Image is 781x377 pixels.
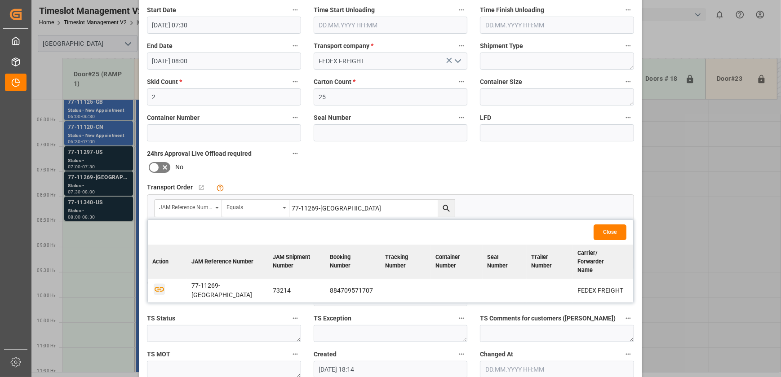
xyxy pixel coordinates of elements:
button: Close [594,224,626,240]
td: 77-11269-[GEOGRAPHIC_DATA] [187,279,269,302]
button: Created [456,348,467,360]
span: Carton Count [314,77,355,87]
input: DD.MM.YYYY HH:MM [147,53,301,70]
span: Changed At [480,350,513,359]
button: TS Status [289,312,301,324]
button: LFD [622,112,634,123]
button: Container Size [622,76,634,88]
span: Transport company [314,41,373,51]
span: End Date [147,41,173,51]
span: 24hrs Approval Live Offload required [147,149,252,158]
input: Type to search [289,200,455,217]
button: End Date [289,40,301,52]
th: Seal Number [483,245,527,279]
span: TS Exception [314,314,351,323]
th: JAM Shipment Number [268,245,325,279]
button: Carton Count * [456,76,467,88]
button: Skid Count * [289,76,301,88]
td: FEDEX FREIGHT [573,279,633,302]
th: Tracking Number [381,245,431,279]
span: Seal Number [314,113,351,123]
th: Booking Number [325,245,381,279]
span: Time Finish Unloading [480,5,544,15]
button: Transport company * [456,40,467,52]
input: DD.MM.YYYY HH:MM [314,17,468,34]
span: email notification [147,278,198,287]
div: Equals [226,201,280,211]
button: Time Finish Unloading [622,4,634,16]
button: open menu [222,200,289,217]
button: search button [438,200,455,217]
button: open menu [155,200,222,217]
button: Start Date [289,4,301,16]
span: Skid Count [147,77,182,87]
button: 24hrs Approval Live Offload required [289,148,301,159]
span: Container Number [147,113,200,123]
span: Created [314,350,337,359]
span: No [175,162,183,172]
td: 884709571707 [325,279,381,302]
span: Start Date [147,5,176,15]
span: TS Comments for customers ([PERSON_NAME]) [480,314,616,323]
span: Container Size [480,77,522,87]
button: Changed At [622,348,634,360]
button: Shipment Type [622,40,634,52]
th: JAM Reference Number [187,245,269,279]
input: DD.MM.YYYY HH:MM [147,17,301,34]
th: Carrier/ Forwarder Name [573,245,633,279]
span: TS Status [147,314,175,323]
span: LFD [480,113,491,123]
button: TS Exception [456,312,467,324]
button: open menu [451,54,464,68]
span: Shipment Type [480,41,523,51]
th: Trailer Number [527,245,573,279]
button: TS MOT [289,348,301,360]
button: Seal Number [456,112,467,123]
input: DD.MM.YYYY HH:MM [480,17,634,34]
span: Transport Order [147,183,193,192]
th: Action [148,245,187,279]
div: JAM Reference Number [159,201,212,211]
button: Container Number [289,112,301,123]
th: Container Number [431,245,483,279]
span: Time Start Unloading [314,5,375,15]
td: 73214 [268,279,325,302]
span: TS MOT [147,350,170,359]
button: Time Start Unloading [456,4,467,16]
button: TS Comments for customers ([PERSON_NAME]) [622,312,634,324]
